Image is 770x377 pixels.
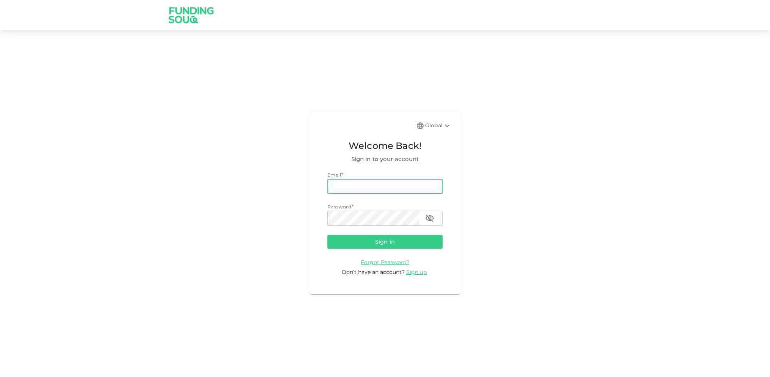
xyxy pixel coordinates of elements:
[327,235,443,249] button: Sign in
[327,172,341,178] span: Email
[327,139,443,153] span: Welcome Back!
[361,259,410,266] span: Forgot Password?
[327,204,351,210] span: Password
[327,211,419,226] input: password
[327,179,443,194] input: email
[342,269,405,275] span: Don’t have an account?
[406,269,427,275] span: Sign up
[425,121,452,130] div: Global
[361,258,410,266] a: Forgot Password?
[327,155,443,164] span: Sign in to your account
